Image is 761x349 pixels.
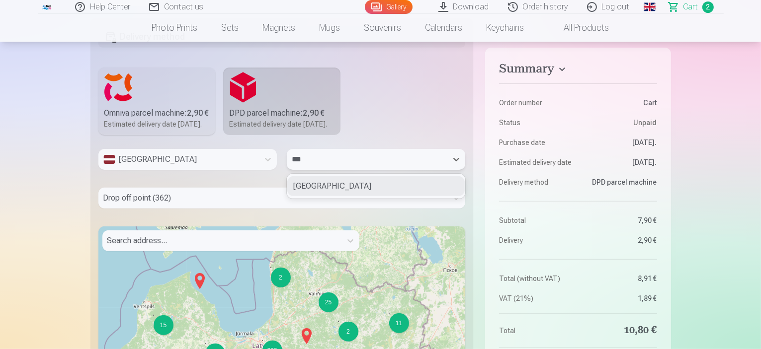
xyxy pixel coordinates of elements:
dd: 8,91 € [583,274,657,283]
dt: Subtotal [499,215,573,225]
span: Сart [683,1,698,13]
dt: VAT (21%) [499,293,573,303]
dt: Order number [499,98,573,108]
div: 11 [389,313,390,314]
a: Keychains [475,14,536,42]
dd: 7,90 € [583,215,657,225]
a: Mugs [308,14,352,42]
a: Magnets [251,14,308,42]
div: 203 [262,340,263,341]
b: 2,90 € [303,108,325,118]
dd: 2,90 € [583,235,657,245]
a: Calendars [414,14,475,42]
div: 25 [319,292,338,312]
dd: [DATE]. [583,138,657,147]
div: DPD parcel machine : [229,107,335,119]
div: [GEOGRAPHIC_DATA] [287,176,465,196]
div: 15 [153,315,154,316]
div: Omniva parcel machine : [104,107,210,119]
img: /fa1 [42,4,53,10]
b: 2,90 € [187,108,209,118]
div: 2 [271,268,291,287]
div: Estimated delivery date [DATE]. [104,119,210,129]
img: Marker [192,269,208,293]
a: All products [536,14,621,42]
dd: 10,80 € [583,324,657,338]
div: 15 [154,315,173,335]
span: Unpaid [634,118,657,128]
dt: Total [499,324,573,338]
div: 2 [338,321,339,322]
dt: Delivery method [499,177,573,187]
dt: Estimated delivery date [499,157,573,167]
dd: Сart [583,98,657,108]
a: Photo prints [140,14,210,42]
div: 11 [389,313,409,333]
div: [GEOGRAPHIC_DATA] [103,153,254,165]
img: Marker [299,324,315,348]
dd: 1,89 € [583,293,657,303]
div: 2 [270,267,271,268]
dt: Purchase date [499,138,573,147]
dd: DPD parcel machine [583,177,657,187]
dt: Delivery [499,235,573,245]
a: Souvenirs [352,14,414,42]
dt: Status [499,118,573,128]
span: 2 [702,1,714,13]
a: Sets [210,14,251,42]
button: Summary [499,62,657,79]
dt: Total (without VAT) [499,274,573,283]
dd: [DATE]. [583,157,657,167]
div: Estimated delivery date [DATE]. [229,119,335,129]
div: 2 [338,322,358,342]
div: 23 [205,343,206,344]
div: 25 [318,292,319,293]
